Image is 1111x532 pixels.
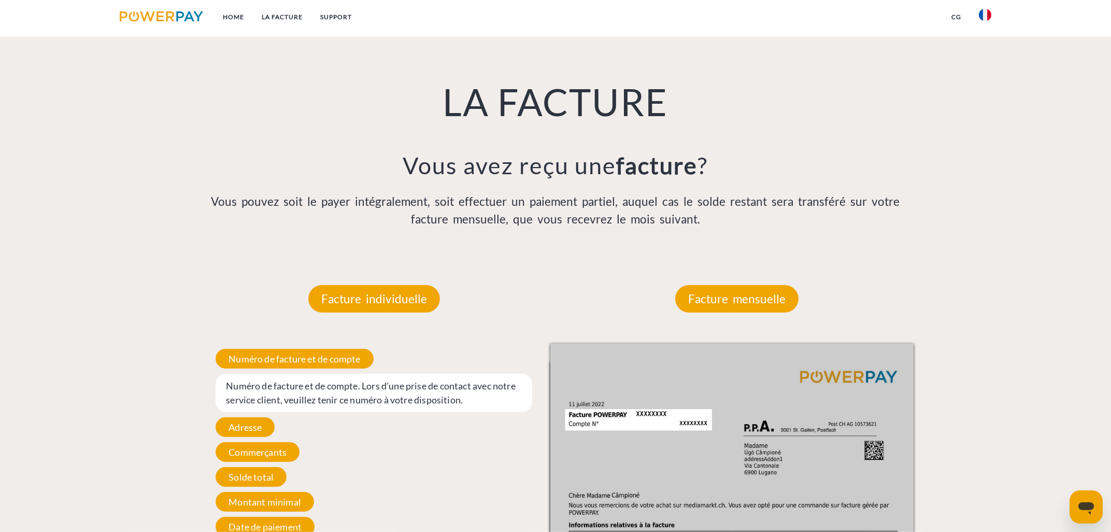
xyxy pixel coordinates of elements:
[1070,491,1103,524] iframe: Bouton de lancement de la fenêtre de messagerie
[979,9,991,21] img: fr
[308,285,440,313] p: Facture individuelle
[192,78,919,125] h1: LA FACTURE
[192,151,919,180] h3: Vous avez reçu une ?
[253,8,311,26] a: LA FACTURE
[311,8,361,26] a: Support
[675,285,799,313] p: Facture mensuelle
[943,8,970,26] a: CG
[214,8,253,26] a: Home
[216,374,532,412] span: Numéro de facture et de compte. Lors d’une prise de contact avec notre service client, veuillez t...
[120,11,203,22] img: logo-powerpay.svg
[616,151,697,179] b: facture
[192,193,919,228] p: Vous pouvez soit le payer intégralement, soit effectuer un paiement partiel, auquel cas le solde ...
[216,349,373,369] span: Numéro de facture et de compte
[216,442,300,462] span: Commerçants
[216,417,275,437] span: Adresse
[216,492,314,512] span: Montant minimal
[216,467,287,487] span: Solde total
